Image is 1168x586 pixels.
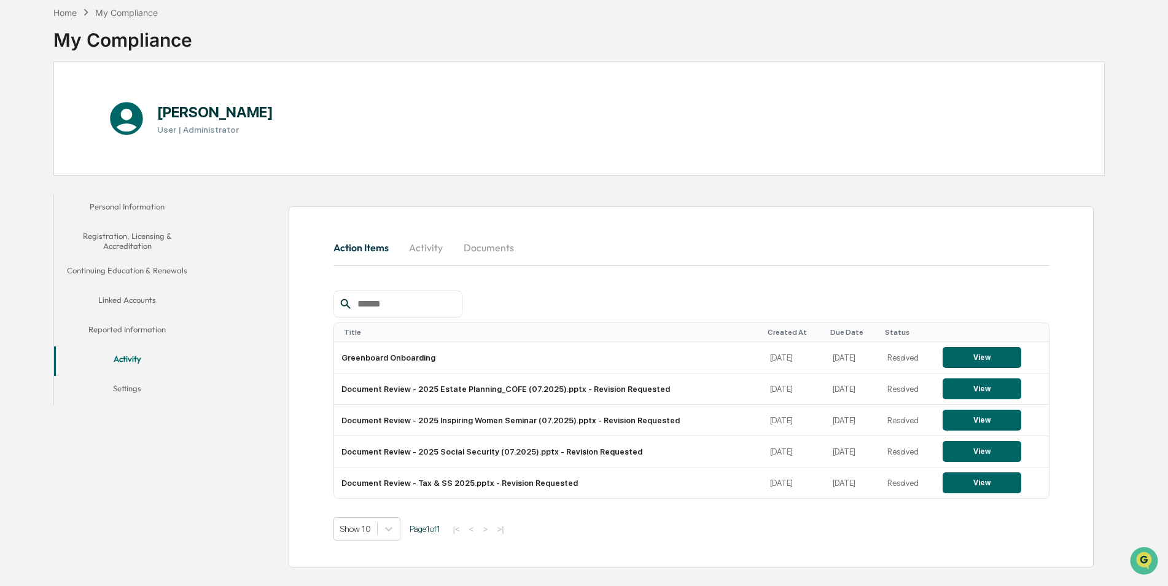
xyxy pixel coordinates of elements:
[12,156,22,166] div: 🖐️
[344,328,758,337] div: Toggle SortBy
[42,106,155,116] div: We're available if you need us!
[87,208,149,217] a: Powered byPylon
[122,208,149,217] span: Pylon
[763,436,825,467] td: [DATE]
[54,287,201,317] button: Linked Accounts
[54,224,201,259] button: Registration, Licensing & Accreditation
[89,156,99,166] div: 🗄️
[333,233,1049,262] div: secondary tabs example
[825,373,881,405] td: [DATE]
[157,125,273,135] h3: User | Administrator
[209,98,224,112] button: Start new chat
[768,328,820,337] div: Toggle SortBy
[943,447,1021,456] a: View
[54,194,201,406] div: secondary tabs example
[880,373,935,405] td: Resolved
[12,26,224,45] p: How can we help?
[830,328,876,337] div: Toggle SortBy
[943,415,1021,424] a: View
[95,7,158,18] div: My Compliance
[880,342,935,373] td: Resolved
[7,173,82,195] a: 🔎Data Lookup
[825,467,881,498] td: [DATE]
[42,94,201,106] div: Start new chat
[25,178,77,190] span: Data Lookup
[885,328,930,337] div: Toggle SortBy
[25,155,79,167] span: Preclearance
[945,328,1044,337] div: Toggle SortBy
[943,441,1021,462] button: View
[943,472,1021,493] button: View
[943,410,1021,431] button: View
[943,378,1021,399] button: View
[943,384,1021,393] a: View
[12,179,22,189] div: 🔎
[943,353,1021,362] a: View
[880,436,935,467] td: Resolved
[53,7,77,18] div: Home
[880,467,935,498] td: Resolved
[7,150,84,172] a: 🖐️Preclearance
[454,233,524,262] button: Documents
[493,524,507,534] button: >|
[334,467,763,498] td: Document Review - Tax & SS 2025.pptx - Revision Requested
[480,524,492,534] button: >
[157,103,273,121] h1: [PERSON_NAME]
[54,258,201,287] button: Continuing Education & Renewals
[101,155,152,167] span: Attestations
[763,373,825,405] td: [DATE]
[825,436,881,467] td: [DATE]
[763,405,825,436] td: [DATE]
[12,94,34,116] img: 1746055101610-c473b297-6a78-478c-a979-82029cc54cd1
[334,373,763,405] td: Document Review - 2025 Estate Planning_COFE (07.2025).pptx - Revision Requested
[763,342,825,373] td: [DATE]
[465,524,478,534] button: <
[399,233,454,262] button: Activity
[1129,545,1162,579] iframe: Open customer support
[333,233,399,262] button: Action Items
[334,342,763,373] td: Greenboard Onboarding
[825,405,881,436] td: [DATE]
[880,405,935,436] td: Resolved
[54,317,201,346] button: Reported Information
[943,478,1021,487] a: View
[943,347,1021,368] button: View
[763,467,825,498] td: [DATE]
[54,376,201,405] button: Settings
[410,524,440,534] span: Page 1 of 1
[84,150,157,172] a: 🗄️Attestations
[450,524,464,534] button: |<
[825,342,881,373] td: [DATE]
[53,19,192,51] div: My Compliance
[334,436,763,467] td: Document Review - 2025 Social Security (07.2025).pptx - Revision Requested
[334,405,763,436] td: Document Review - 2025 Inspiring Women Seminar (07.2025).pptx - Revision Requested
[54,194,201,224] button: Personal Information
[54,346,201,376] button: Activity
